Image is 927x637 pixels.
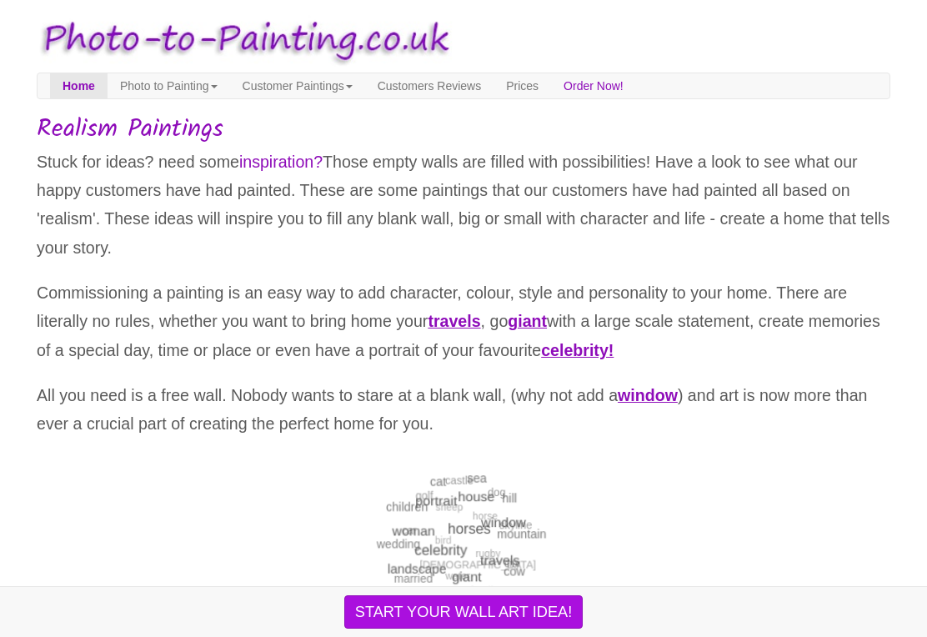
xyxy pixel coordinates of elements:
span: horses [448,519,491,539]
span: mountain [497,526,546,544]
a: Home [50,73,108,98]
span: city [504,556,520,572]
span: landscape [388,559,447,578]
span: car [402,523,417,538]
span: inspiration? [239,153,323,171]
span: golf [415,488,433,504]
span: house [458,488,494,507]
p: All you need is a free wall. Nobody wants to stare at a blank wall, (why not add a ) and art is n... [37,381,890,439]
a: giant [508,312,547,330]
span: rugby [475,547,500,561]
a: travels [428,312,480,330]
span: water [445,569,470,583]
a: window [618,386,678,404]
span: children [386,499,428,516]
p: Stuck for ideas? need some Those empty walls are filled with possibilities! Have a look to see wh... [37,148,890,262]
span: window [481,514,526,533]
span: sea [467,470,486,488]
span: skyline [499,518,533,533]
h1: Realism Paintings [37,116,890,143]
span: horse [473,509,498,524]
span: bird [435,534,452,548]
span: sheep [435,500,463,514]
span: woman [392,522,434,541]
span: family [470,584,499,599]
img: Photo to Painting [28,8,455,73]
button: START YOUR WALL ART IDEA! [344,595,583,629]
span: married [394,570,433,587]
span: wedding [377,536,420,553]
a: celebrity! [541,341,614,359]
span: portrait [415,492,457,511]
span: impressionism [402,585,482,603]
span: castle [445,473,474,489]
a: Customers Reviews [365,73,494,98]
span: [DEMOGRAPHIC_DATA] [419,558,536,573]
p: Commissioning a painting is an easy way to add character, colour, style and personality to your h... [37,278,890,364]
a: Photo to Painting [108,73,230,98]
a: Customer Paintings [230,73,365,98]
span: dog [488,484,506,500]
span: cat [430,474,446,491]
span: celebrity [414,540,467,560]
span: travels [480,551,519,570]
span: hill [502,490,517,508]
span: giant [452,567,482,586]
a: Order Now! [551,73,636,98]
a: Prices [494,73,551,98]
